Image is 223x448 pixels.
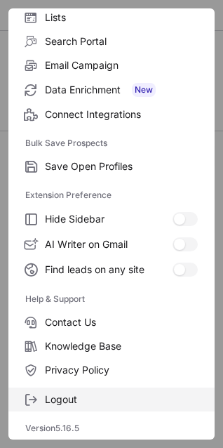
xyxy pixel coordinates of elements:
[132,83,156,97] span: New
[45,316,198,329] span: Contact Us
[8,334,215,358] label: Knowledge Base
[25,132,198,154] label: Bulk Save Prospects
[8,388,215,411] label: Logout
[25,184,198,206] label: Extension Preference
[45,35,198,48] span: Search Portal
[8,257,215,282] label: Find leads on any site
[8,77,215,103] label: Data Enrichment New
[25,288,198,310] label: Help & Support
[8,29,215,53] label: Search Portal
[8,154,215,178] label: Save Open Profiles
[45,11,198,24] span: Lists
[8,103,215,126] label: Connect Integrations
[45,160,198,173] span: Save Open Profiles
[45,364,198,376] span: Privacy Policy
[45,340,198,353] span: Knowledge Base
[8,310,215,334] label: Contact Us
[45,83,198,97] span: Data Enrichment
[8,232,215,257] label: AI Writer on Gmail
[8,358,215,382] label: Privacy Policy
[8,53,215,77] label: Email Campaign
[45,238,173,251] span: AI Writer on Gmail
[45,108,198,121] span: Connect Integrations
[45,213,173,225] span: Hide Sidebar
[8,6,215,29] label: Lists
[8,206,215,232] label: Hide Sidebar
[45,393,198,406] span: Logout
[8,417,215,440] div: Version 5.16.5
[45,263,173,276] span: Find leads on any site
[45,59,198,72] span: Email Campaign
